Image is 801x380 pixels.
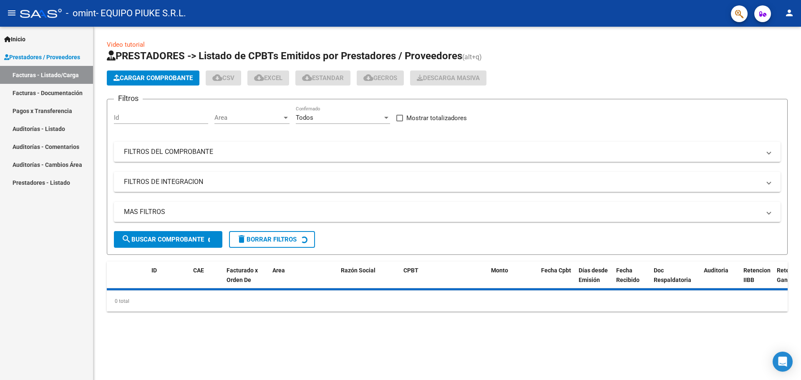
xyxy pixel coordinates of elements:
[254,73,264,83] mat-icon: cloud_download
[743,267,771,283] span: Retencion IIBB
[341,267,375,274] span: Razón Social
[295,70,350,86] button: Estandar
[740,262,773,298] datatable-header-cell: Retencion IIBB
[148,262,190,298] datatable-header-cell: ID
[302,73,312,83] mat-icon: cloud_download
[124,207,761,216] mat-panel-title: MAS FILTROS
[302,74,344,82] span: Estandar
[214,114,282,121] span: Area
[4,53,80,62] span: Prestadores / Proveedores
[114,172,781,192] mat-expansion-panel-header: FILTROS DE INTEGRACION
[247,70,289,86] button: EXCEL
[773,352,793,372] div: Open Intercom Messenger
[254,74,282,82] span: EXCEL
[704,267,728,274] span: Auditoria
[403,267,418,274] span: CPBT
[107,50,462,62] span: PRESTADORES -> Listado de CPBTs Emitidos por Prestadores / Proveedores
[151,267,157,274] span: ID
[7,8,17,18] mat-icon: menu
[269,262,325,298] datatable-header-cell: Area
[357,70,404,86] button: Gecros
[121,236,204,243] span: Buscar Comprobante
[113,74,193,82] span: Cargar Comprobante
[96,4,186,23] span: - EQUIPO PIUKE S.R.L.
[784,8,794,18] mat-icon: person
[616,267,640,283] span: Fecha Recibido
[212,73,222,83] mat-icon: cloud_download
[541,267,571,274] span: Fecha Cpbt
[491,267,508,274] span: Monto
[400,262,488,298] datatable-header-cell: CPBT
[406,113,467,123] span: Mostrar totalizadores
[114,142,781,162] mat-expansion-panel-header: FILTROS DEL COMPROBANTE
[121,234,131,244] mat-icon: search
[575,262,613,298] datatable-header-cell: Días desde Emisión
[107,291,788,312] div: 0 total
[296,114,313,121] span: Todos
[66,4,96,23] span: - omint
[237,236,297,243] span: Borrar Filtros
[538,262,575,298] datatable-header-cell: Fecha Cpbt
[363,74,397,82] span: Gecros
[227,267,258,283] span: Facturado x Orden De
[4,35,25,44] span: Inicio
[417,74,480,82] span: Descarga Masiva
[107,41,145,48] a: Video tutorial
[272,267,285,274] span: Area
[107,70,199,86] button: Cargar Comprobante
[223,262,269,298] datatable-header-cell: Facturado x Orden De
[193,267,204,274] span: CAE
[700,262,740,298] datatable-header-cell: Auditoria
[206,70,241,86] button: CSV
[462,53,482,61] span: (alt+q)
[579,267,608,283] span: Días desde Emisión
[124,177,761,186] mat-panel-title: FILTROS DE INTEGRACION
[114,93,143,104] h3: Filtros
[410,70,486,86] app-download-masive: Descarga masiva de comprobantes (adjuntos)
[613,262,650,298] datatable-header-cell: Fecha Recibido
[114,231,222,248] button: Buscar Comprobante
[410,70,486,86] button: Descarga Masiva
[229,231,315,248] button: Borrar Filtros
[338,262,400,298] datatable-header-cell: Razón Social
[190,262,223,298] datatable-header-cell: CAE
[237,234,247,244] mat-icon: delete
[650,262,700,298] datatable-header-cell: Doc Respaldatoria
[124,147,761,156] mat-panel-title: FILTROS DEL COMPROBANTE
[488,262,538,298] datatable-header-cell: Monto
[212,74,234,82] span: CSV
[363,73,373,83] mat-icon: cloud_download
[114,202,781,222] mat-expansion-panel-header: MAS FILTROS
[654,267,691,283] span: Doc Respaldatoria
